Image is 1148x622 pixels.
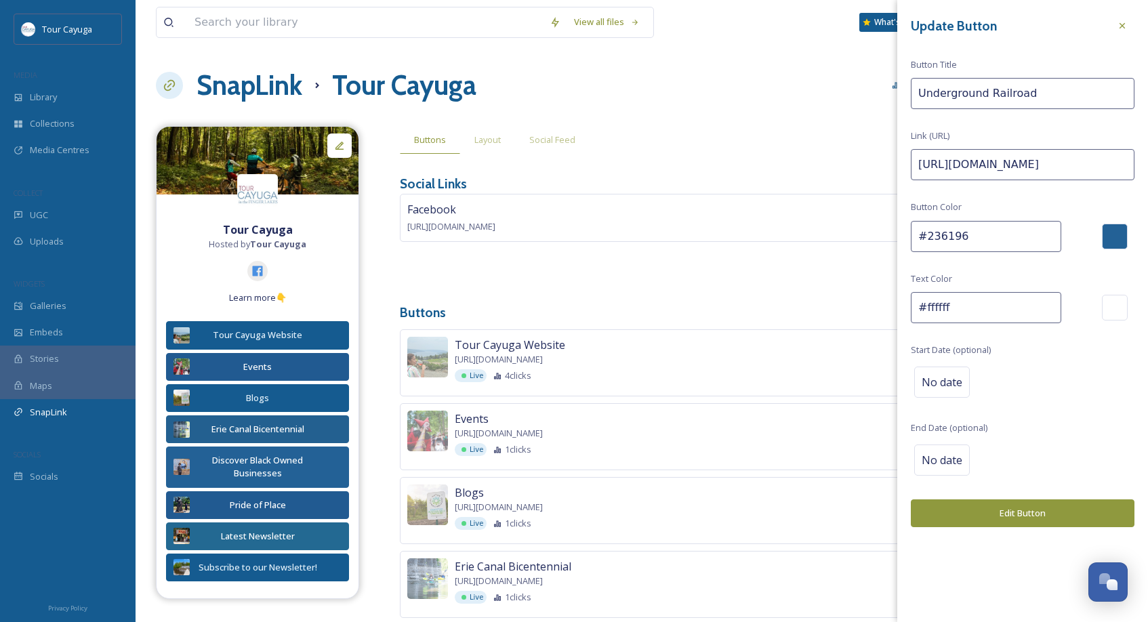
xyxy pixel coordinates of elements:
[455,443,487,456] div: Live
[30,117,75,130] span: Collections
[505,517,531,530] span: 1 clicks
[197,392,319,405] div: Blogs
[173,528,190,544] img: faa31967-6370-4936-9b6c-70cf00b33f01.jpg
[455,353,543,366] span: [URL][DOMAIN_NAME]
[505,369,531,382] span: 4 clicks
[197,530,319,543] div: Latest Newsletter
[229,291,287,304] span: Learn more👇
[455,591,487,604] div: Live
[455,484,484,501] span: Blogs
[157,127,358,194] img: b5d037cd-04cd-4fac-9b64-9a22eac2a8e5.jpg
[407,411,448,451] img: 2fc8f295-4833-4b8f-bf13-9113ff3390b8.jpg
[197,454,319,480] div: Discover Black Owned Businesses
[30,209,48,222] span: UGC
[173,459,190,475] img: d989fd66-fd5c-4d2c-8c02-4c38b74c5598.jpg
[911,201,962,213] span: Button Color
[407,484,448,525] img: 71e0f8f2-1c90-4030-b889-528a98c53596.jpg
[30,299,66,312] span: Galleries
[166,554,349,581] button: Subscribe to our Newsletter!
[505,591,531,604] span: 1 clicks
[166,353,349,381] button: Events
[911,499,1134,527] button: Edit Button
[400,303,1128,323] h3: Buttons
[173,497,190,513] img: 9e949a54-5c2c-40a3-a755-359529188bce.jpg
[48,604,87,613] span: Privacy Policy
[911,16,997,36] h3: Update Button
[166,491,349,519] button: Pride of Place
[30,91,57,104] span: Library
[42,23,92,35] span: Tour Cayuga
[529,133,575,146] span: Social Feed
[166,447,349,487] button: Discover Black Owned Businesses
[911,78,1134,109] input: My Link
[197,561,319,574] div: Subscribe to our Newsletter!
[455,369,487,382] div: Live
[922,374,962,390] span: No date
[30,144,89,157] span: Media Centres
[400,174,467,194] h3: Social Links
[30,352,59,365] span: Stories
[911,344,991,356] span: Start Date (optional)
[885,72,951,98] button: Analytics
[197,329,319,341] div: Tour Cayuga Website
[455,558,571,575] span: Erie Canal Bicentennial
[166,321,349,349] button: Tour Cayuga Website
[173,358,190,375] img: 2fc8f295-4833-4b8f-bf13-9113ff3390b8.jpg
[14,188,43,198] span: COLLECT
[30,326,63,339] span: Embeds
[407,337,448,377] img: d13152c4-165d-49b2-beb9-16e0a7ef30c2.jpg
[48,599,87,615] a: Privacy Policy
[188,7,543,37] input: Search your library
[455,501,543,514] span: [URL][DOMAIN_NAME]
[14,278,45,289] span: WIDGETS
[407,220,495,232] span: [URL][DOMAIN_NAME]
[911,421,987,434] span: End Date (optional)
[30,470,58,483] span: Socials
[166,384,349,412] button: Blogs
[505,443,531,456] span: 1 clicks
[197,65,302,106] a: SnapLink
[197,423,319,436] div: Erie Canal Bicentennial
[332,65,476,106] h1: Tour Cayuga
[455,517,487,530] div: Live
[407,202,456,217] span: Facebook
[166,415,349,443] button: Erie Canal Bicentennial
[197,499,319,512] div: Pride of Place
[455,575,543,587] span: [URL][DOMAIN_NAME]
[922,452,962,468] span: No date
[407,558,448,599] img: 76f9020a-be25-4fe3-8c8a-75e768b8d523.jpg
[474,133,501,146] span: Layout
[455,337,565,353] span: Tour Cayuga Website
[455,411,489,427] span: Events
[911,272,952,285] span: Text Color
[567,9,647,35] a: View all files
[30,379,52,392] span: Maps
[14,70,37,80] span: MEDIA
[223,222,293,237] strong: Tour Cayuga
[859,13,927,32] a: What's New
[885,72,958,98] a: Analytics
[14,449,41,459] span: SOCIALS
[173,421,190,438] img: 76f9020a-be25-4fe3-8c8a-75e768b8d523.jpg
[237,174,278,215] img: download.jpeg
[911,149,1134,180] input: https://www.snapsea.io
[173,559,190,575] img: 9e4c807c-bf24-47f4-bf34-f9a65645deea.jpg
[1088,562,1128,602] button: Open Chat
[414,133,446,146] span: Buttons
[911,129,949,142] span: Link (URL)
[455,427,543,440] span: [URL][DOMAIN_NAME]
[197,360,319,373] div: Events
[173,327,190,344] img: d13152c4-165d-49b2-beb9-16e0a7ef30c2.jpg
[250,238,306,250] strong: Tour Cayuga
[173,390,190,406] img: 71e0f8f2-1c90-4030-b889-528a98c53596.jpg
[30,406,67,419] span: SnapLink
[166,522,349,550] button: Latest Newsletter
[30,235,64,248] span: Uploads
[22,22,35,36] img: download.jpeg
[209,238,306,251] span: Hosted by
[911,58,957,71] span: Button Title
